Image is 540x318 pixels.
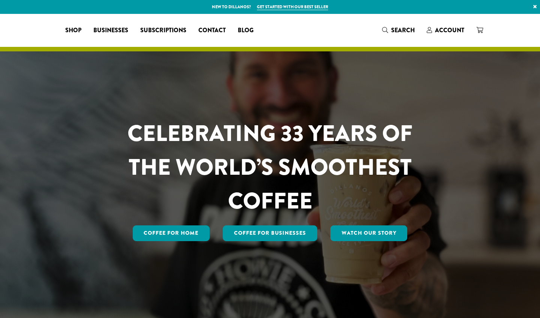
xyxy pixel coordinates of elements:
[59,24,87,36] a: Shop
[93,26,128,35] span: Businesses
[391,26,415,34] span: Search
[376,24,421,36] a: Search
[140,26,186,35] span: Subscriptions
[198,26,226,35] span: Contact
[223,225,317,241] a: Coffee For Businesses
[133,225,210,241] a: Coffee for Home
[435,26,464,34] span: Account
[238,26,253,35] span: Blog
[330,225,408,241] a: Watch Our Story
[257,4,328,10] a: Get started with our best seller
[105,117,435,218] h1: CELEBRATING 33 YEARS OF THE WORLD’S SMOOTHEST COFFEE
[65,26,81,35] span: Shop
